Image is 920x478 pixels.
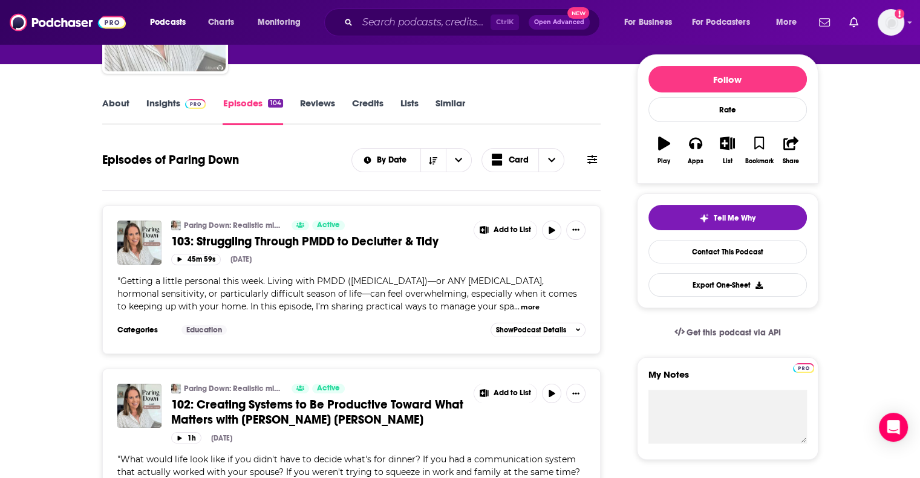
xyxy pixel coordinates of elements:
span: 102: Creating Systems to Be Productive Toward What Matters with [PERSON_NAME] [PERSON_NAME] [171,397,463,427]
span: Show Podcast Details [496,326,566,334]
span: For Podcasters [692,14,750,31]
a: Charts [200,13,241,32]
h3: Categories [117,325,172,335]
button: Show More Button [566,384,586,403]
a: Reviews [300,97,335,125]
button: open menu [684,13,768,32]
img: Paring Down: Realistic minimalism, decluttering, & intentional living [171,384,181,393]
svg: Add a profile image [895,9,904,19]
img: 103: Struggling Through PMDD to Declutter & Tidy [117,221,161,265]
span: Get this podcast via API [687,328,780,338]
span: Card [509,156,529,164]
img: Podchaser Pro [793,363,814,373]
button: open menu [768,13,812,32]
button: more [521,302,540,312]
span: ... [514,301,520,312]
button: ShowPodcast Details [491,323,586,337]
button: Choose View [481,148,565,172]
a: Get this podcast via API [665,318,791,347]
div: Share [783,158,799,165]
span: Add to List [494,225,531,234]
img: Podchaser - Follow, Share and Rate Podcasts [10,11,126,34]
button: Open AdvancedNew [529,15,590,30]
button: open menu [352,156,420,164]
a: Credits [352,97,383,125]
button: Show More Button [474,221,537,240]
span: Ctrl K [491,15,519,30]
button: open menu [142,13,201,32]
button: Sort Direction [420,149,446,172]
a: Active [312,221,345,230]
button: Play [648,129,680,172]
a: Contact This Podcast [648,240,807,263]
h1: Episodes of Paring Down [102,152,239,167]
div: Play [657,158,670,165]
a: Paring Down: Realistic minimalism, decluttering, & intentional living [184,221,284,230]
div: Bookmark [745,158,773,165]
span: Tell Me Why [714,213,755,223]
div: Rate [648,97,807,122]
div: Open Intercom Messenger [879,413,908,442]
a: Education [181,325,227,335]
span: Add to List [494,389,531,398]
button: tell me why sparkleTell Me Why [648,205,807,230]
a: Similar [436,97,465,125]
a: 102: Creating Systems to Be Productive Toward What Matters with [PERSON_NAME] [PERSON_NAME] [171,397,465,427]
button: Export One-Sheet [648,273,807,297]
img: tell me why sparkle [699,213,709,223]
button: Show More Button [566,221,586,240]
button: Bookmark [743,129,775,172]
a: Pro website [793,361,814,373]
img: User Profile [878,9,904,36]
h2: Choose List sort [351,148,472,172]
span: Monitoring [258,14,301,31]
button: List [711,129,743,172]
div: Apps [688,158,703,165]
a: 103: Struggling Through PMDD to Declutter & Tidy [171,234,465,249]
div: [DATE] [230,255,252,263]
span: Active [317,219,340,231]
span: Logged in as shcarlos [878,9,904,36]
button: open menu [249,13,316,32]
span: Active [317,383,340,395]
a: Paring Down: Realistic minimalism, decluttering, & intentional living [184,384,284,393]
div: [DATE] [211,434,232,442]
span: Charts [208,14,234,31]
span: New [567,7,589,19]
div: Search podcasts, credits, & more... [336,8,612,36]
label: My Notes [648,369,807,390]
button: Show More Button [474,384,537,403]
button: Share [775,129,806,172]
span: Podcasts [150,14,186,31]
span: Open Advanced [534,19,584,25]
img: Paring Down: Realistic minimalism, decluttering, & intentional living [171,221,181,230]
button: Show profile menu [878,9,904,36]
img: 102: Creating Systems to Be Productive Toward What Matters with Chelsi Jo [117,384,161,428]
a: Show notifications dropdown [814,12,835,33]
button: open menu [616,13,687,32]
span: 103: Struggling Through PMDD to Declutter & Tidy [171,234,439,249]
button: open menu [446,149,471,172]
span: For Business [624,14,672,31]
a: Lists [400,97,419,125]
button: Apps [680,129,711,172]
div: 104 [268,99,282,108]
div: List [723,158,732,165]
img: Podchaser Pro [185,99,206,109]
input: Search podcasts, credits, & more... [357,13,491,32]
button: 45m 59s [171,254,221,265]
a: InsightsPodchaser Pro [146,97,206,125]
span: By Date [377,156,411,164]
span: Getting a little personal this week. Living with PMDD ([MEDICAL_DATA])—or ANY [MEDICAL_DATA], hor... [117,276,577,312]
span: " [117,276,577,312]
span: More [776,14,797,31]
button: Follow [648,66,807,92]
a: About [102,97,129,125]
a: Active [312,384,345,393]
